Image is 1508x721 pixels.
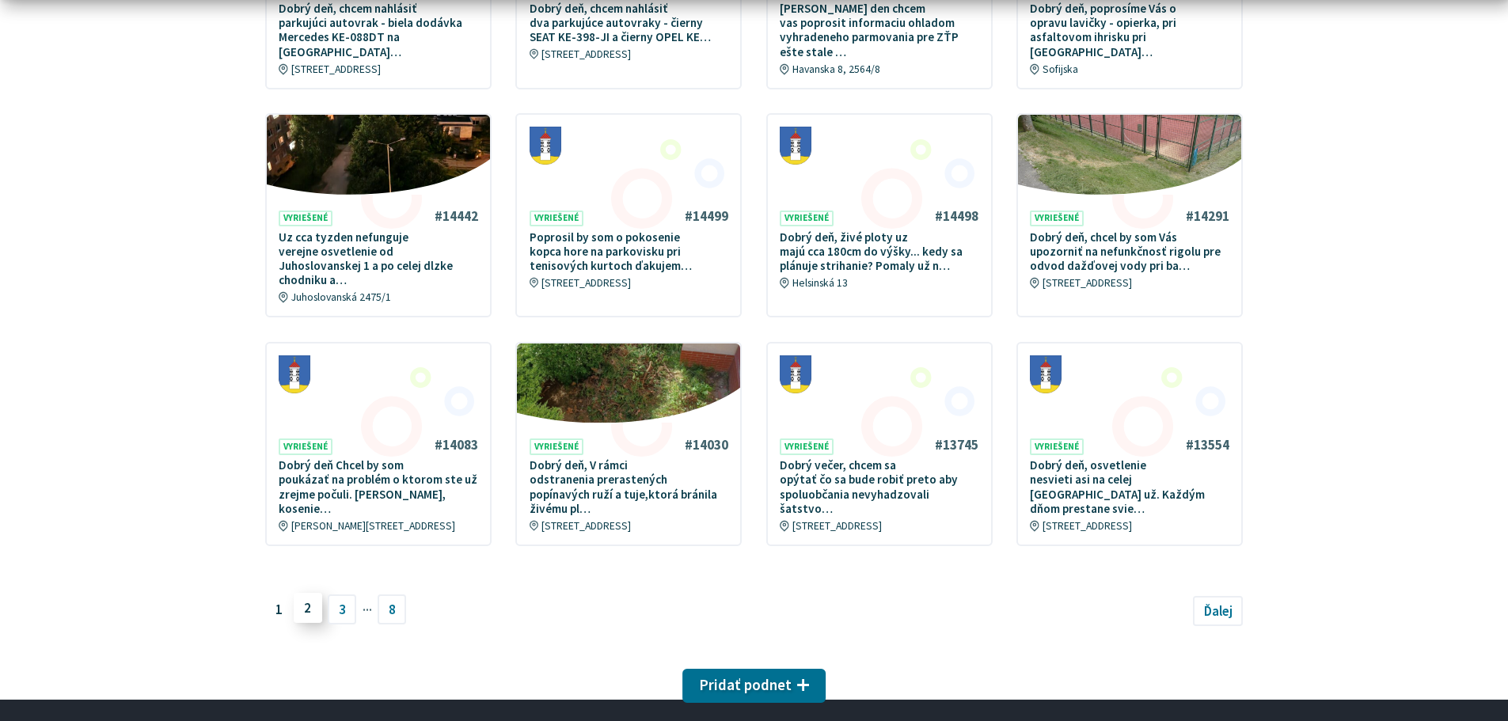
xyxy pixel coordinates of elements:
[541,519,631,533] span: [STREET_ADDRESS]
[685,437,728,453] h4: #14030
[1030,230,1229,274] p: Dobrý deň, chcel by som Vás upozorniť na nefunkčnosť rigolu pre odvod dažďovej vody pri ba…
[291,290,391,304] span: Juhoslovanská 2475/1
[291,519,455,533] span: [PERSON_NAME][STREET_ADDRESS]
[935,208,978,225] h4: #14498
[768,343,991,545] a: #13745 Vyriešené Dobrý večer, chcem sa opýtať čo sa bude robiť preto aby spoluobčania nevyhadzova...
[1043,276,1132,290] span: [STREET_ADDRESS]
[363,596,372,623] span: ···
[1186,208,1229,225] h4: #14291
[530,230,729,274] p: Poprosil by som o pokosenie kopca hore na parkovisku pri tenisových kurtoch ďakujem…
[265,594,294,624] span: 1
[935,437,978,453] h4: #13745
[792,63,880,76] span: Havanska 8, 2564/8
[682,669,826,704] button: Pridať podnet
[1204,602,1233,620] span: Ďalej
[279,2,478,59] p: Dobrý deň, chcem nahlásiť parkujúci autovrak - biela dodávka Mercedes KE-088DT na [GEOGRAPHIC_DATA]…
[1043,63,1078,76] span: Sofijska
[279,211,332,227] span: Vyriešené
[1186,437,1229,453] h4: #13554
[530,438,583,455] span: Vyriešené
[267,115,490,316] a: #14442 Vyriešené Uz cca tyzden nefunguje verejne osvetlenie od Juhoslovanskej 1 a po celej dlzke ...
[1030,2,1229,59] p: Dobrý deň, poprosíme Vás o opravu lavičky - opierka, pri asfaltovom ihrisku pri [GEOGRAPHIC_DATA]…
[792,276,848,290] span: Helsinská 13
[1030,211,1084,227] span: Vyriešené
[780,211,834,227] span: Vyriešené
[435,437,478,453] h4: #14083
[294,593,322,623] a: 2
[780,458,979,516] p: Dobrý večer, chcem sa opýtať čo sa bude robiť preto aby spoluobčania nevyhadzovali šatstvo…
[1018,343,1241,545] a: #13554 Vyriešené Dobrý deň, osvetlenie nesvieti asi na celej [GEOGRAPHIC_DATA] už. Každým dňom pr...
[1018,115,1241,302] a: #14291 Vyriešené Dobrý deň, chcel by som Vás upozorniť na nefunkčnosť rigolu pre odvod dažďovej v...
[780,2,979,59] p: [PERSON_NAME] den chcem vas poprosit informaciu ohladom vyhradeneho parmovania pre ZŤP ešte stale …
[780,230,979,274] p: Dobrý deň, živé ploty uz majú cca 180cm do výšky... kedy sa plánuje strihanie? Pomaly už n…
[685,208,728,225] h4: #14499
[541,276,631,290] span: [STREET_ADDRESS]
[541,47,631,61] span: [STREET_ADDRESS]
[780,438,834,455] span: Vyriešené
[1030,438,1084,455] span: Vyriešené
[1043,519,1132,533] span: [STREET_ADDRESS]
[530,2,729,45] p: Dobrý deň, chcem nahlásiť dva parkujúce autovraky - čierny SEAT KE-398-JI a čierny OPEL KE…
[378,594,406,624] a: 8
[328,594,356,624] a: 3
[1030,458,1229,516] p: Dobrý deň, osvetlenie nesvieti asi na celej [GEOGRAPHIC_DATA] už. Každým dňom prestane svie…
[792,519,882,533] span: [STREET_ADDRESS]
[279,438,332,455] span: Vyriešené
[699,676,792,694] span: Pridať podnet
[517,343,740,545] a: #14030 Vyriešené Dobrý deň, V rámci odstranenia prerastených popínavých ruží a tuje,ktorá bránila...
[267,343,490,545] a: #14083 Vyriešené Dobrý deň Chcel by som poukázať na problém o ktorom ste už zrejme počuli. [PERSO...
[279,230,478,288] p: Uz cca tyzden nefunguje verejne osvetlenie od Juhoslovanskej 1 a po celej dlzke chodniku a…
[279,458,478,516] p: Dobrý deň Chcel by som poukázať na problém o ktorom ste už zrejme počuli. [PERSON_NAME], kosenie…
[517,115,740,302] a: #14499 Vyriešené Poprosil by som o pokosenie kopca hore na parkovisku pri tenisových kurtoch ďaku...
[530,458,729,516] p: Dobrý deň, V rámci odstranenia prerastených popínavých ruží a tuje,ktorá bránila živému pl…
[1193,596,1243,626] a: Ďalej
[768,115,991,302] a: #14498 Vyriešené Dobrý deň, živé ploty uz majú cca 180cm do výšky... kedy sa plánuje strihanie? P...
[435,208,478,225] h4: #14442
[291,63,381,76] span: [STREET_ADDRESS]
[530,211,583,227] span: Vyriešené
